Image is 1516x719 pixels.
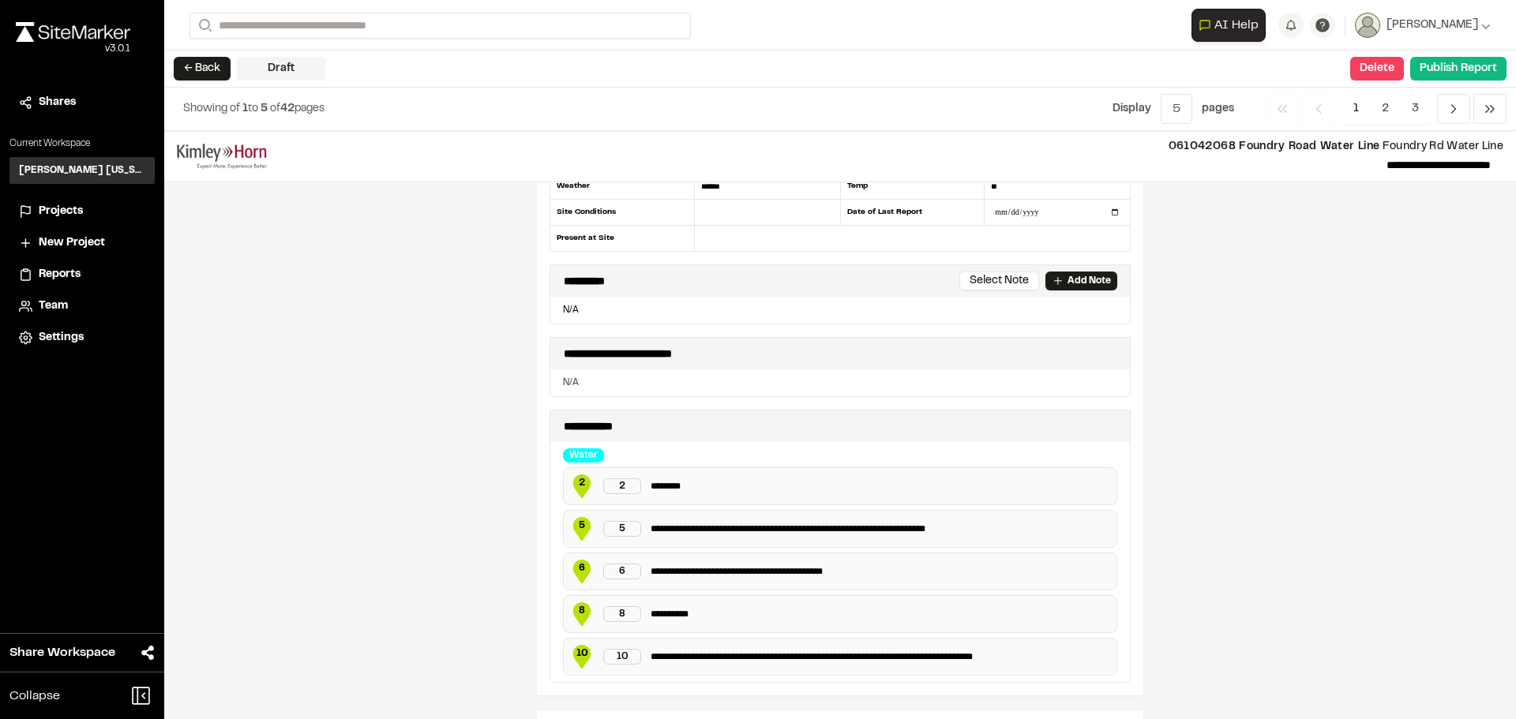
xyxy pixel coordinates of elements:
div: Weather [550,174,695,200]
button: [PERSON_NAME] [1355,13,1491,38]
span: Showing of [183,104,242,114]
a: Projects [19,203,145,220]
span: Reports [39,266,81,283]
span: Projects [39,203,83,220]
div: Open AI Assistant [1191,9,1272,42]
span: [PERSON_NAME] [1387,17,1478,34]
span: AI Help [1214,16,1259,35]
p: Foundry Rd Water Line [280,138,1503,155]
span: 3 [1400,94,1431,124]
span: 10 [570,646,594,661]
span: Shares [39,94,76,111]
button: Search [189,13,218,39]
div: Draft [237,57,325,81]
div: Site Conditions [550,200,695,226]
span: 8 [570,604,594,618]
p: Display [1113,100,1151,118]
button: Publish Report [1410,57,1507,81]
p: N/A [557,303,1124,317]
div: Date of Last Report [840,200,985,226]
div: 8 [603,606,641,622]
span: New Project [39,234,105,252]
p: page s [1202,100,1234,118]
button: Select Note [959,271,1039,290]
a: Team [19,298,145,315]
div: 6 [603,564,641,579]
p: to of pages [183,100,325,118]
div: 2 [603,478,641,494]
div: 5 [603,521,641,537]
div: Water [563,448,604,462]
span: 1 [242,104,248,114]
button: Delete [1350,57,1404,81]
span: 2 [570,476,594,490]
span: 1 [1342,94,1371,124]
button: ← Back [174,57,231,81]
div: 10 [603,649,641,665]
span: 2 [1370,94,1401,124]
span: 6 [570,561,594,575]
p: N/A [563,376,1117,390]
h3: [PERSON_NAME] [US_STATE] [19,163,145,178]
span: Settings [39,329,84,346]
span: 5 [261,104,268,114]
img: rebrand.png [16,22,130,42]
a: New Project [19,234,145,252]
span: Collapse [9,687,60,706]
div: Temp [840,174,985,200]
img: User [1355,13,1380,38]
nav: Navigation [1266,94,1507,124]
a: Reports [19,266,145,283]
p: Add Note [1068,274,1111,288]
div: Present at Site [550,226,695,251]
span: Team [39,298,68,315]
span: 5 [570,519,594,533]
span: 42 [280,104,295,114]
span: 061042068 Foundry Road Water Line [1169,142,1380,152]
img: file [177,144,267,169]
span: Share Workspace [9,643,115,662]
a: Shares [19,94,145,111]
a: Settings [19,329,145,346]
p: Current Workspace [9,137,155,151]
button: Open AI Assistant [1191,9,1266,42]
button: 5 [1161,94,1192,124]
div: Oh geez...please don't... [16,42,130,56]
